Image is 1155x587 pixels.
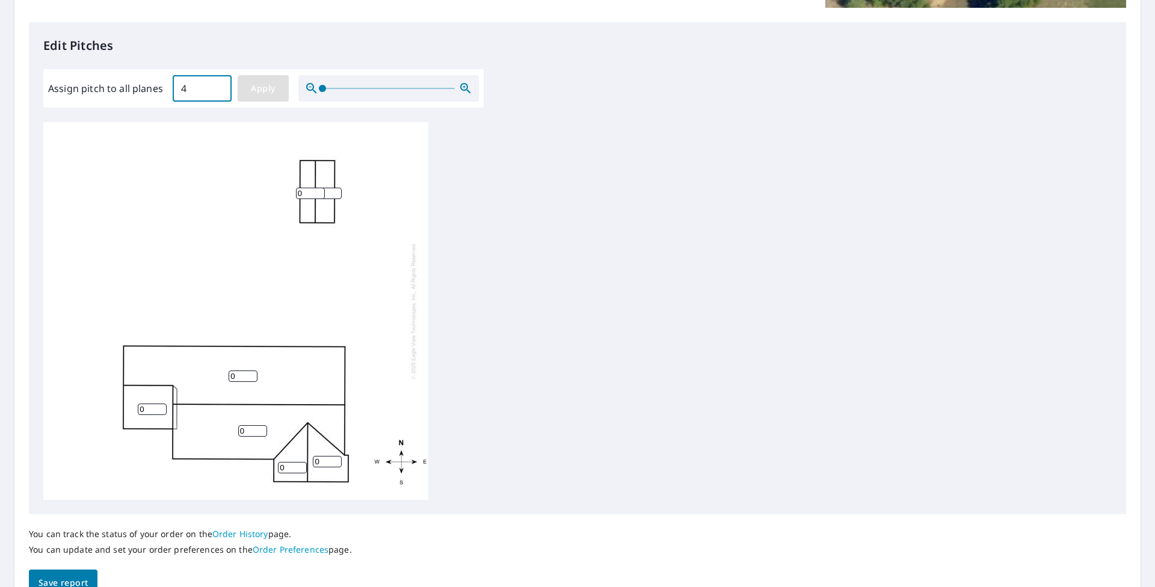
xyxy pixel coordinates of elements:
a: Order History [212,528,268,539]
a: Order Preferences [253,544,328,555]
p: Edit Pitches [43,37,1112,55]
p: You can update and set your order preferences on the page. [29,544,352,555]
input: 00.0 [173,72,232,105]
span: Apply [247,81,279,96]
label: Assign pitch to all planes [48,81,163,96]
button: Apply [238,75,289,102]
p: You can track the status of your order on the page. [29,529,352,539]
